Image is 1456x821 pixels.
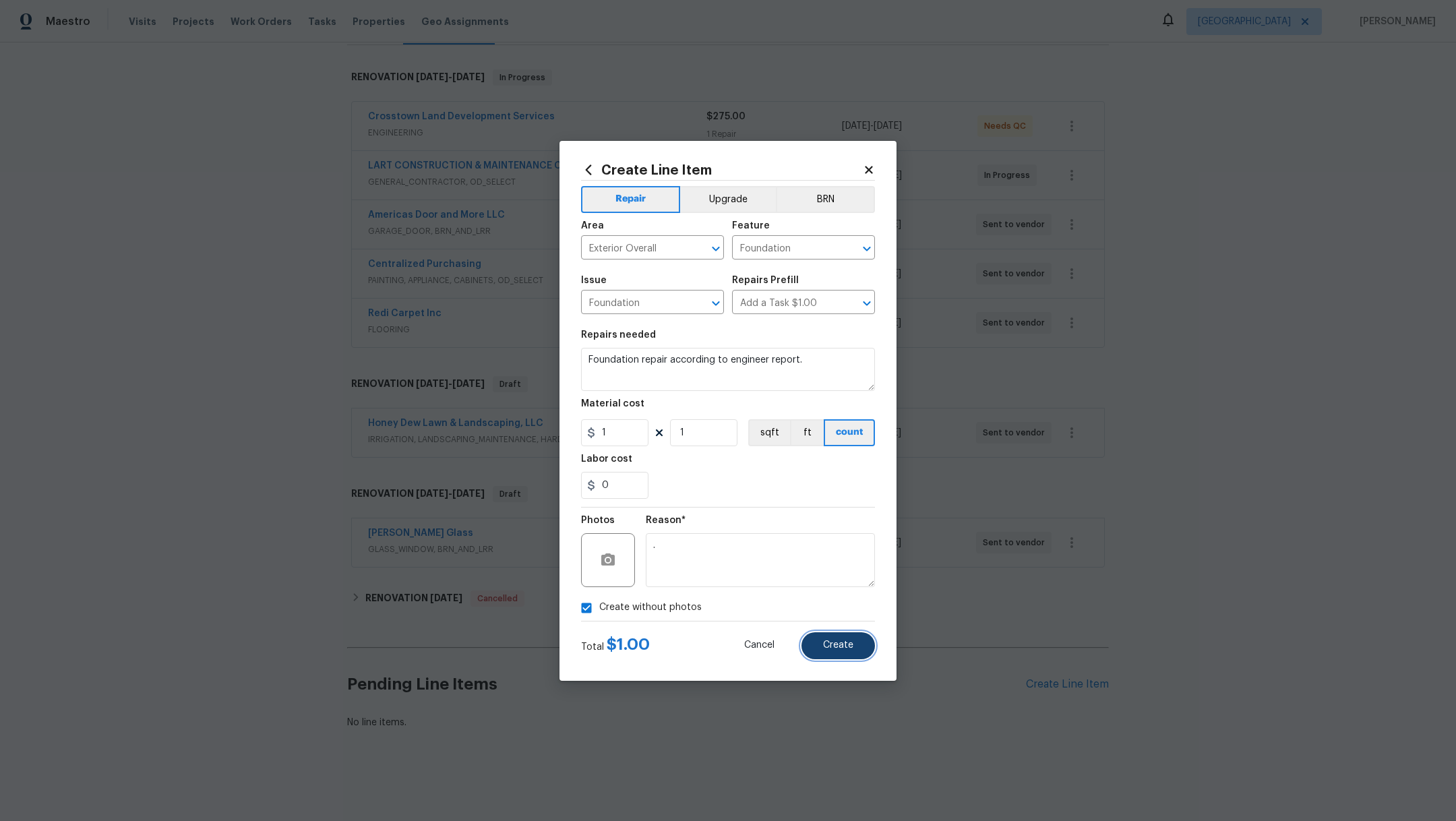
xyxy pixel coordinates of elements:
[581,454,632,464] h5: Labor cost
[581,330,656,340] h5: Repairs needed
[581,221,604,231] h5: Area
[748,419,790,446] button: sqft
[790,419,824,446] button: ft
[857,239,876,258] button: Open
[706,239,725,258] button: Open
[581,276,607,285] h5: Issue
[581,186,680,213] button: Repair
[732,276,799,285] h5: Repairs Prefill
[599,601,702,615] span: Create without photos
[581,162,863,177] h2: Create Line Item
[744,640,775,650] span: Cancel
[581,638,650,654] div: Total
[706,294,725,313] button: Open
[776,186,875,213] button: BRN
[857,294,876,313] button: Open
[581,348,875,391] textarea: Foundation repair according to engineer report.
[646,533,875,587] textarea: .
[732,221,770,231] h5: Feature
[723,632,796,659] button: Cancel
[607,636,650,652] span: $ 1.00
[581,399,644,408] h5: Material cost
[823,640,853,650] span: Create
[646,516,686,525] h5: Reason*
[801,632,875,659] button: Create
[680,186,777,213] button: Upgrade
[824,419,875,446] button: count
[581,516,615,525] h5: Photos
